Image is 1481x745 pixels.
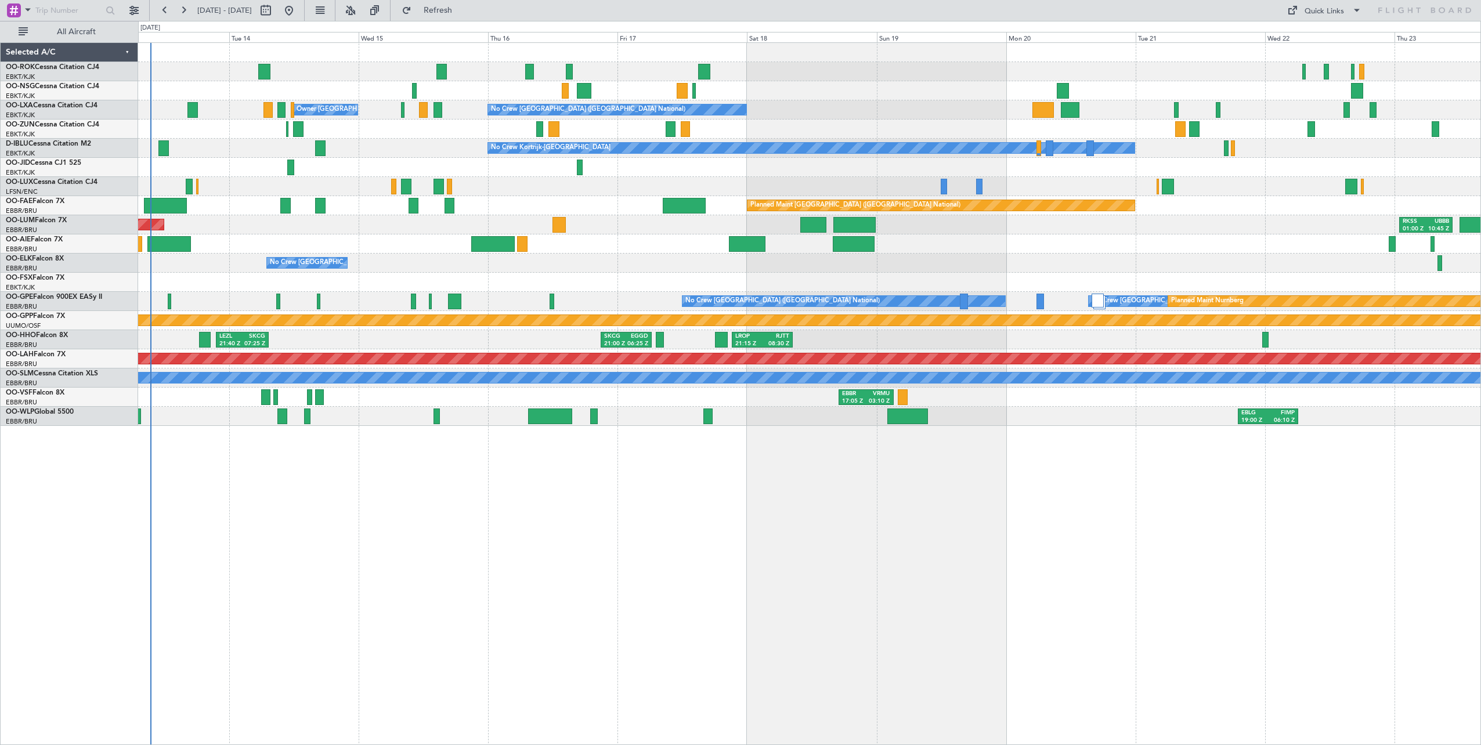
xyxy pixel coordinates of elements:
div: SKCG [604,332,626,341]
span: OO-LUX [6,179,33,186]
div: Tue 14 [229,32,359,42]
a: OO-HHOFalcon 8X [6,332,68,339]
div: Mon 20 [1006,32,1136,42]
a: EBBR/BRU [6,379,37,388]
div: Planned Maint Nurnberg [1171,292,1244,310]
a: EBBR/BRU [6,264,37,273]
div: EBLG [1241,409,1268,417]
a: OO-WLPGlobal 5500 [6,408,74,415]
a: EBBR/BRU [6,226,37,234]
span: OO-LXA [6,102,33,109]
a: OO-LUXCessna Citation CJ4 [6,179,97,186]
div: 21:15 Z [735,340,763,348]
span: OO-LAH [6,351,34,358]
div: No Crew [GEOGRAPHIC_DATA] ([GEOGRAPHIC_DATA] National) [685,292,880,310]
div: Thu 16 [488,32,617,42]
span: [DATE] - [DATE] [197,5,252,16]
a: OO-JIDCessna CJ1 525 [6,160,81,167]
a: OO-AIEFalcon 7X [6,236,63,243]
div: Tue 21 [1136,32,1265,42]
div: 06:25 Z [626,340,648,348]
div: No Crew [GEOGRAPHIC_DATA] ([GEOGRAPHIC_DATA] National) [270,254,464,272]
div: SKCG [243,332,266,341]
div: Planned Maint [GEOGRAPHIC_DATA] ([GEOGRAPHIC_DATA] National) [750,197,960,214]
div: 06:10 Z [1268,417,1295,425]
div: FIMP [1268,409,1295,417]
div: RJTT [762,332,789,341]
span: All Aircraft [30,28,122,36]
div: No Crew [GEOGRAPHIC_DATA] ([GEOGRAPHIC_DATA] National) [491,101,685,118]
a: EBBR/BRU [6,360,37,368]
a: OO-NSGCessna Citation CJ4 [6,83,99,90]
div: EBBR [842,390,866,398]
span: OO-LUM [6,217,35,224]
a: EBKT/KJK [6,111,35,120]
input: Trip Number [35,2,102,19]
span: OO-GPE [6,294,33,301]
div: LEZL [219,332,243,341]
div: 01:00 Z [1403,225,1426,233]
span: OO-ZUN [6,121,35,128]
a: UUMO/OSF [6,321,41,330]
span: D-IBLU [6,140,28,147]
div: 21:40 Z [219,340,243,348]
a: OO-LXACessna Citation CJ4 [6,102,97,109]
a: EBBR/BRU [6,417,37,426]
div: VRMU [866,390,890,398]
div: Quick Links [1305,6,1344,17]
div: 17:05 Z [842,397,866,406]
a: EBBR/BRU [6,341,37,349]
a: OO-FSXFalcon 7X [6,274,64,281]
a: OO-LUMFalcon 7X [6,217,67,224]
div: Wed 22 [1265,32,1395,42]
div: LROP [735,332,763,341]
a: OO-LAHFalcon 7X [6,351,66,358]
a: EBBR/BRU [6,398,37,407]
div: Owner [GEOGRAPHIC_DATA]-[GEOGRAPHIC_DATA] [297,101,453,118]
span: OO-AIE [6,236,31,243]
span: OO-VSF [6,389,32,396]
div: 03:10 Z [866,397,890,406]
a: OO-ELKFalcon 8X [6,255,64,262]
span: OO-FSX [6,274,32,281]
span: OO-ROK [6,64,35,71]
a: EBKT/KJK [6,73,35,81]
div: No Crew Kortrijk-[GEOGRAPHIC_DATA] [491,139,611,157]
a: OO-GPEFalcon 900EX EASy II [6,294,102,301]
span: OO-JID [6,160,30,167]
a: EBKT/KJK [6,168,35,177]
div: RKSS [1403,218,1426,226]
a: EBBR/BRU [6,207,37,215]
div: EGGD [626,332,648,341]
a: OO-FAEFalcon 7X [6,198,64,205]
span: OO-SLM [6,370,34,377]
a: EBBR/BRU [6,302,37,311]
a: EBKT/KJK [6,283,35,292]
div: Mon 13 [100,32,229,42]
span: OO-FAE [6,198,32,205]
div: Fri 17 [617,32,747,42]
span: Refresh [414,6,463,15]
div: [DATE] [140,23,160,33]
div: 19:00 Z [1241,417,1268,425]
span: OO-HHO [6,332,36,339]
div: UBBB [1426,218,1449,226]
a: OO-ROKCessna Citation CJ4 [6,64,99,71]
a: EBKT/KJK [6,149,35,158]
div: Sat 18 [747,32,876,42]
span: OO-GPP [6,313,33,320]
div: 21:00 Z [604,340,626,348]
button: Quick Links [1281,1,1367,20]
div: 08:30 Z [762,340,789,348]
a: OO-SLMCessna Citation XLS [6,370,98,377]
a: OO-VSFFalcon 8X [6,389,64,396]
div: 07:25 Z [243,340,266,348]
button: All Aircraft [13,23,126,41]
a: D-IBLUCessna Citation M2 [6,140,91,147]
a: EBKT/KJK [6,130,35,139]
span: OO-WLP [6,408,34,415]
button: Refresh [396,1,466,20]
a: LFSN/ENC [6,187,38,196]
a: EBBR/BRU [6,245,37,254]
a: OO-GPPFalcon 7X [6,313,65,320]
